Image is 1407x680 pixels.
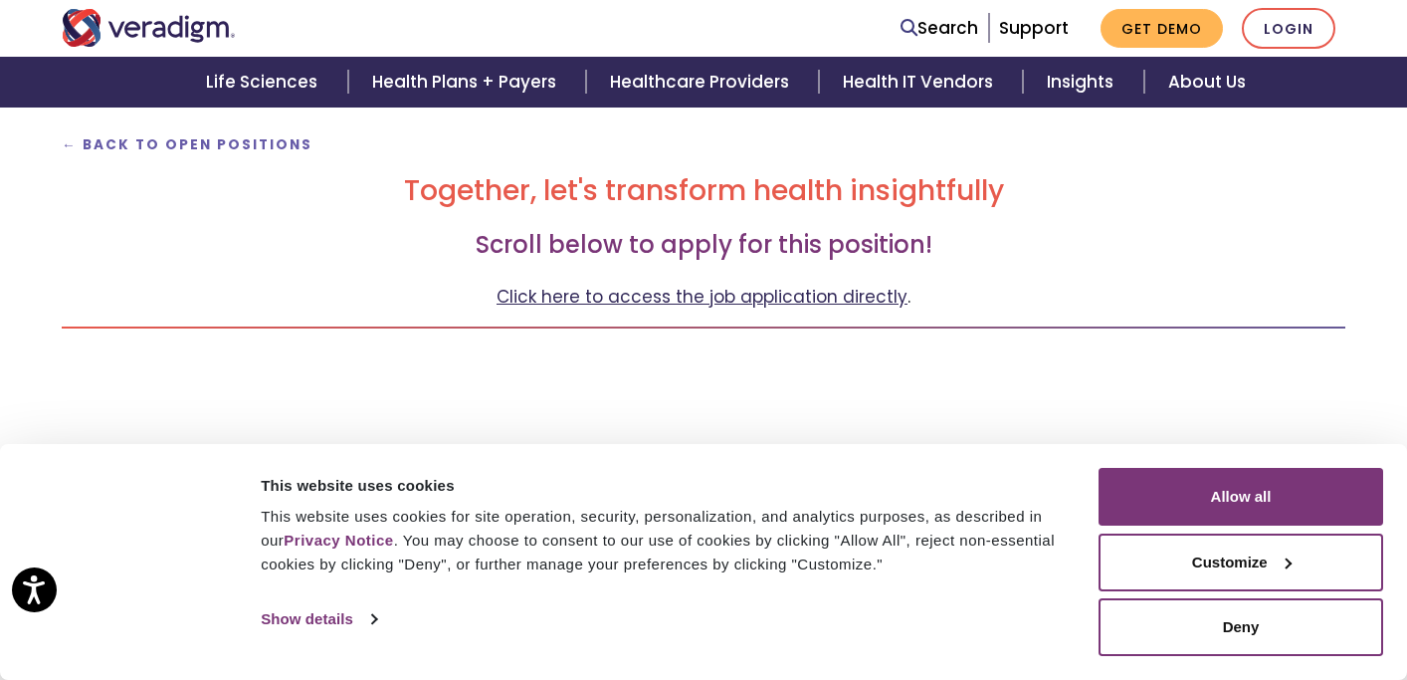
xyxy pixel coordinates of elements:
a: Support [999,16,1069,40]
div: This website uses cookies [261,474,1076,498]
a: Search [901,15,978,42]
a: Health IT Vendors [819,57,1023,108]
a: About Us [1144,57,1270,108]
a: Privacy Notice [284,532,393,549]
p: . [62,284,1345,311]
h3: Scroll below to apply for this position! [62,231,1345,260]
a: Life Sciences [182,57,347,108]
iframe: Drift Chat Widget [1025,557,1383,656]
button: Allow all [1099,468,1383,526]
a: Login [1242,8,1335,49]
a: Healthcare Providers [586,57,819,108]
a: Get Demo [1101,9,1223,48]
a: ← Back to Open Positions [62,135,312,154]
button: Customize [1099,534,1383,591]
a: Insights [1023,57,1143,108]
a: Show details [261,604,376,634]
a: Click here to access the job application directly [497,285,907,309]
a: Health Plans + Payers [348,57,586,108]
img: Veradigm logo [62,9,236,47]
div: This website uses cookies for site operation, security, personalization, and analytics purposes, ... [261,505,1076,576]
h2: Together, let's transform health insightfully [62,174,1345,208]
